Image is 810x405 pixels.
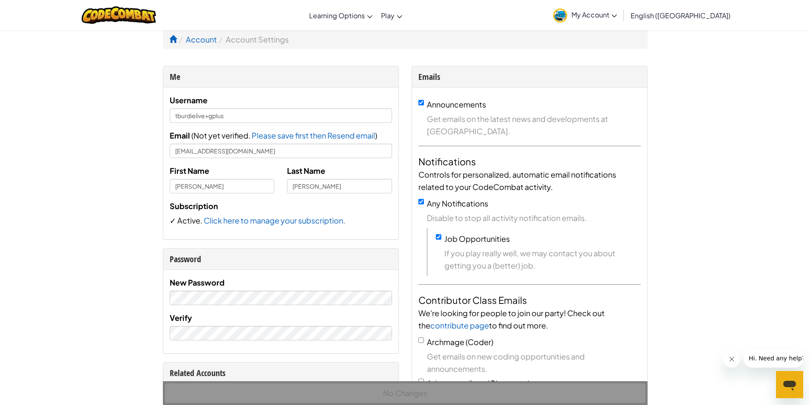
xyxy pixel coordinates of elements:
a: Play [377,4,406,27]
span: English ([GEOGRAPHIC_DATA]) [631,11,730,20]
span: . [200,215,204,225]
span: Hi. Need any help? [5,6,61,13]
span: Get emails on new coding opportunities and announcements. [427,350,641,375]
label: Any Notifications [427,198,488,208]
label: Last Name [287,164,325,177]
span: Adventurer [427,378,467,388]
a: Account [186,34,217,44]
span: (Level Playtester) [468,378,530,388]
h4: Contributor Class Emails [418,293,641,307]
div: Related Accounts [170,367,392,379]
span: Please save first then Resend email [252,130,375,140]
span: to find out more. [489,320,548,330]
a: My Account [549,2,621,28]
label: Username [170,94,207,106]
div: Password [170,253,392,265]
iframe: Message from company [744,349,803,368]
span: If you play really well, we may contact you about getting you a (better) job. [444,247,641,272]
a: Click here to manage your subscription. [204,215,345,225]
div: Me [170,71,392,83]
span: Controls for personalized, automatic email notifications related to your CodeCombat activity. [418,170,616,192]
iframe: Close message [723,351,740,368]
span: Archmage [427,337,464,347]
h4: Notifications [418,155,641,168]
label: Job Opportunities [444,234,510,244]
span: We're looking for people to join our party! Check out the [418,308,605,330]
span: Learning Options [309,11,365,20]
span: Active [177,215,200,225]
span: ) [375,130,377,140]
label: First Name [170,164,209,177]
li: Account Settings [217,33,289,45]
img: avatar [553,8,567,23]
a: Learning Options [305,4,377,27]
span: Play [381,11,395,20]
span: Disable to stop all activity notification emails. [427,212,641,224]
label: Verify [170,312,192,324]
span: Get emails on the latest news and developments at [GEOGRAPHIC_DATA]. [427,113,641,137]
span: My Account [571,10,617,19]
a: English ([GEOGRAPHIC_DATA]) [626,4,735,27]
span: Email [170,130,190,140]
label: Announcements [427,99,486,109]
label: New Password [170,276,225,289]
span: ( [190,130,193,140]
span: (Coder) [466,337,493,347]
span: Not yet verified. [193,130,252,140]
iframe: Button to launch messaging window [776,371,803,398]
label: Subscription [170,200,218,212]
a: contribute page [430,320,489,330]
div: Emails [418,71,641,83]
span: ✓ [170,215,177,225]
img: CodeCombat logo [82,6,156,24]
